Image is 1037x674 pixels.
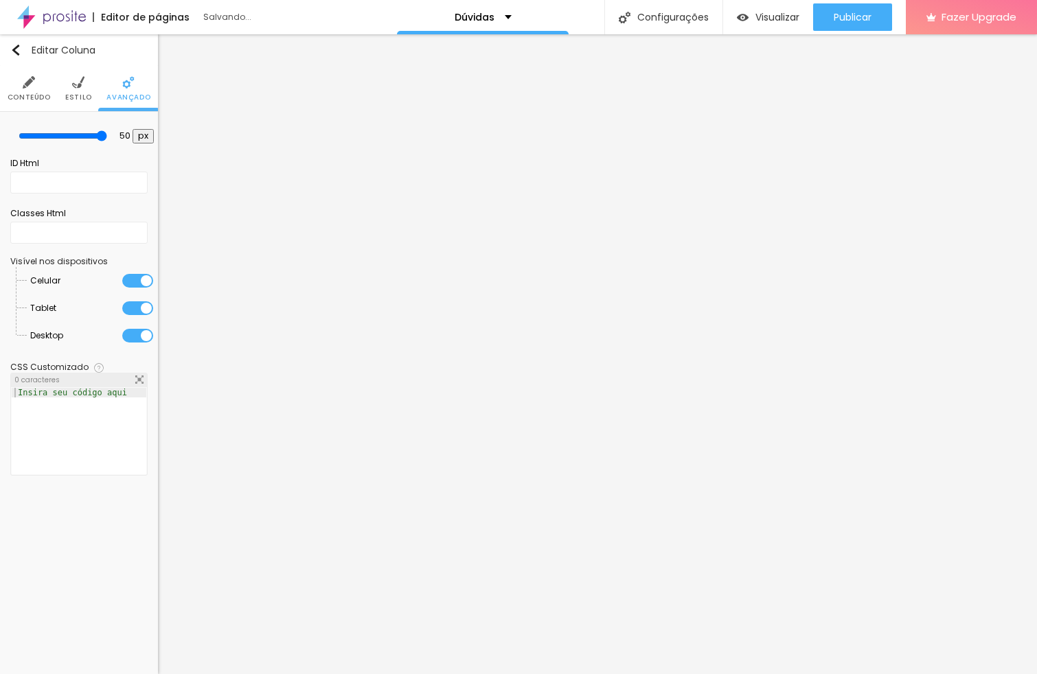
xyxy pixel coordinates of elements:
span: Visualizar [755,12,799,23]
div: Visível nos dispositivos [10,257,148,266]
img: Icone [135,375,144,384]
span: Desktop [30,322,63,349]
button: Visualizar [723,3,813,31]
span: Tablet [30,294,56,322]
button: px [133,129,154,143]
div: Editar Coluna [10,45,95,56]
img: Icone [122,76,135,89]
button: Publicar [813,3,892,31]
img: Icone [619,12,630,23]
span: Estilo [65,94,92,101]
span: Fazer Upgrade [942,11,1016,23]
p: Dúvidas [455,12,494,22]
span: Publicar [834,12,871,23]
div: Editor de páginas [93,12,190,22]
div: ID Html [10,157,148,170]
span: Celular [30,267,60,294]
span: Conteúdo [8,94,51,101]
div: Insira seu código aqui [12,388,133,397]
img: view-1.svg [737,12,749,23]
iframe: Editor [158,34,1037,674]
div: CSS Customizado [10,363,89,371]
img: Icone [72,76,84,89]
img: Icone [23,76,35,89]
div: 0 caracteres [11,373,147,387]
div: Classes Html [10,207,148,220]
span: Avançado [106,94,150,101]
img: Icone [94,363,104,373]
div: Salvando... [203,13,361,21]
img: Icone [10,45,21,56]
